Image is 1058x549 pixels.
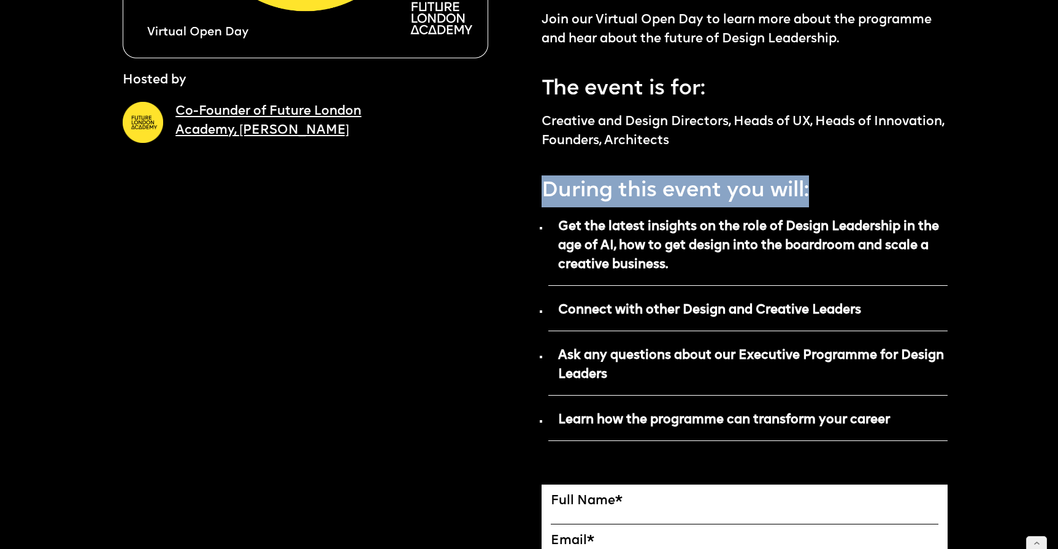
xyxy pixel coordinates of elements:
p: During this event you will: [542,169,948,207]
label: Full Name [551,494,939,509]
strong: Ask any questions about our Executive Programme for Design Leaders [558,349,944,381]
strong: Connect with other Design and Creative Leaders [558,304,861,317]
p: Hosted by [123,71,186,90]
a: Co-Founder of Future London Academy, [PERSON_NAME] [175,105,361,137]
strong: Learn how the programme can transform your career [558,413,890,426]
label: Email [551,534,939,549]
p: Creative and Design Directors, Heads of UX, Heads of Innovation, Founders, Architects [542,112,948,150]
strong: Get the latest insights on the role of Design Leadership in the age of AI, how to get design into... [558,220,939,271]
img: A yellow circle with Future London Academy logo [123,102,163,142]
p: The event is for: [542,67,948,106]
